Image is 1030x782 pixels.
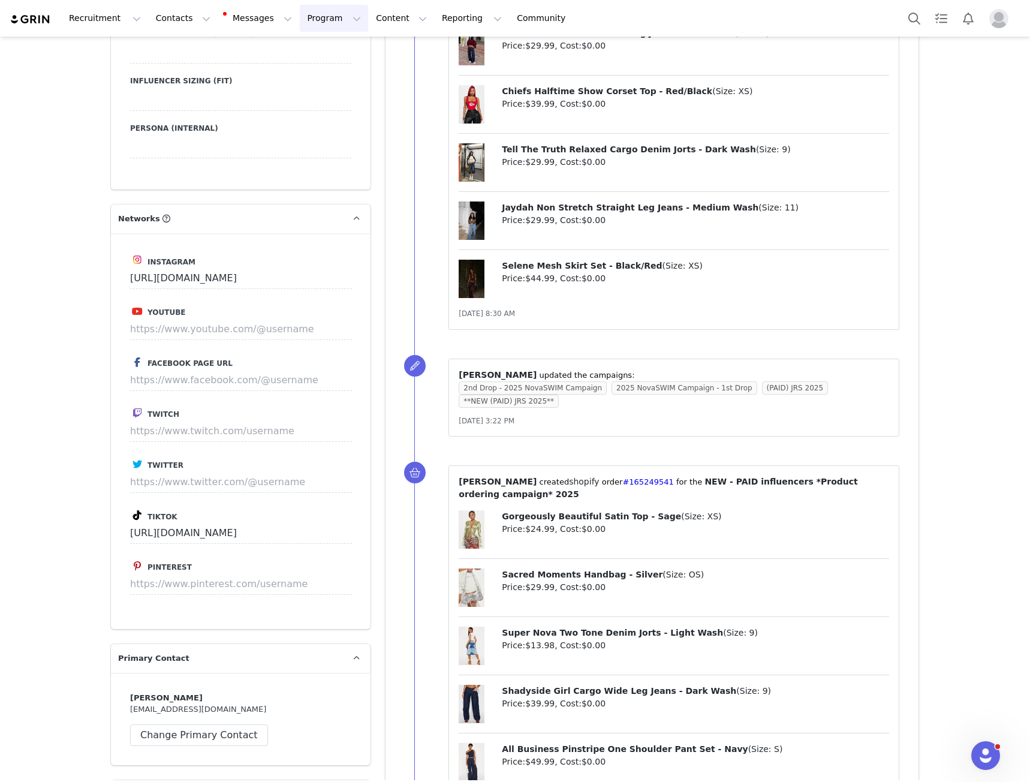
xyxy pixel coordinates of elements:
[582,699,606,708] span: $0.00
[130,522,352,544] input: https://www.tiktok.com/@username
[459,476,889,501] p: ⁨ ⁩ created⁨ ⁩⁨⁩ order⁨ ⁩ for the ⁨ ⁩
[525,757,555,766] span: $49.99
[665,261,699,270] span: Size: XS
[5,23,408,32] p: month 1 submitted 4/14; tag, hr, playlist in place
[5,5,44,14] strong: Payments
[502,697,889,710] p: Price: , Cost:
[502,523,889,536] p: Price: , Cost:
[582,582,606,592] span: $0.00
[147,563,192,572] span: Pinterest
[130,76,351,86] label: Influencer Sizing (FIT)
[130,573,352,595] input: https://www.pinterest.com/username
[130,318,352,340] input: https://www.youtube.com/@username
[130,369,352,391] input: https://www.facebook.com/@username
[459,395,559,408] span: **NEW (PAID) JRS 2025**
[901,5,927,32] button: Search
[130,123,351,134] label: Persona (internal)
[525,99,555,109] span: $39.99
[118,213,160,225] span: Networks
[666,570,701,579] span: Size: OS
[525,273,555,283] span: $44.99
[62,5,148,32] button: Recruitment
[5,41,408,60] p: month 2 submitted 8/28; delayed broker made multiple exceptions for posts in aug. + creator neede...
[525,699,555,708] span: $39.99
[435,5,509,32] button: Reporting
[459,417,514,425] span: [DATE] 3:22 PM
[502,85,889,98] p: ( )
[716,86,749,96] span: Size: XS
[147,308,185,317] span: Youtube
[525,157,555,167] span: $29.99
[130,692,351,746] div: [EMAIL_ADDRESS][DOMAIN_NAME]
[502,214,889,227] p: Price: , Cost:
[989,9,1008,28] img: placeholder-profile.jpg
[369,5,434,32] button: Content
[459,477,857,499] span: NEW - PAID influencers *Product ordering campaign* 2025
[502,510,889,523] p: ( )
[459,381,607,395] span: 2nd Drop - 2025 NovaSWIM Campaign
[762,381,828,395] span: (PAID) JRS 2025
[569,477,599,486] span: shopify
[525,524,555,534] span: $24.99
[525,41,555,50] span: $29.99
[740,686,768,696] span: Size: 9
[149,5,218,32] button: Contacts
[502,581,889,594] p: Price: , Cost:
[502,756,889,768] p: Price: , Cost:
[130,693,203,702] strong: [PERSON_NAME]
[525,215,555,225] span: $29.99
[130,724,268,746] button: Change Primary Contact
[502,143,889,156] p: ( )
[147,258,195,266] span: Instagram
[502,156,889,169] p: Price: , Cost:
[147,461,183,470] span: Twitter
[459,477,537,486] span: [PERSON_NAME]
[502,628,723,637] span: Super Nova Two Tone Denim Jorts - Light Wash
[727,628,755,637] span: Size: 9
[5,41,408,50] p: month 2 submitted 8/28; delayed broker made multiple exceptions for posts in aug.
[582,273,606,283] span: $0.00
[459,369,889,381] p: ⁨ ⁩ updated the campaigns:
[525,640,555,650] span: $13.98
[118,652,189,664] span: Primary Contact
[982,9,1020,28] button: Profile
[502,639,889,652] p: Price: , Cost:
[510,5,578,32] a: Community
[502,98,889,110] p: Price: , Cost:
[502,272,889,285] p: Price: , Cost:
[525,582,555,592] span: $29.99
[147,513,177,521] span: Tiktok
[502,686,736,696] span: Shadyside Girl Cargo Wide Leg Jeans - Dark Wash
[502,570,662,579] span: Sacred Moments Handbag - Silver
[502,512,681,521] span: Gorgeously Beautiful Satin Top - Sage
[459,370,537,380] span: [PERSON_NAME]
[759,145,787,154] span: Size: 9
[928,5,954,32] a: Tasks
[762,203,796,212] span: Size: 11
[502,685,889,697] p: ( )
[10,10,492,23] body: Rich Text Area. Press ALT-0 for help.
[955,5,981,32] button: Notifications
[10,14,52,25] img: grin logo
[502,40,889,52] p: Price: , Cost:
[622,477,673,486] a: #165249541
[502,569,889,581] p: ( )
[582,41,606,50] span: $0.00
[971,741,1000,770] iframe: Intercom live chat
[502,260,889,272] p: ( )
[751,744,779,754] span: Size: S
[132,255,142,264] img: instagram.svg
[502,261,662,270] span: Selene Mesh Skirt Set - Black/Red
[582,215,606,225] span: $0.00
[685,512,718,521] span: Size: XS
[582,524,606,534] span: $0.00
[218,5,299,32] button: Messages
[502,627,889,639] p: ( )
[147,410,179,419] span: Twitch
[502,86,712,96] span: Chiefs Halftime Show Corset Top - Red/Black
[502,201,889,214] p: ( )
[502,203,758,212] span: Jaydah Non Stretch Straight Leg Jeans - Medium Wash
